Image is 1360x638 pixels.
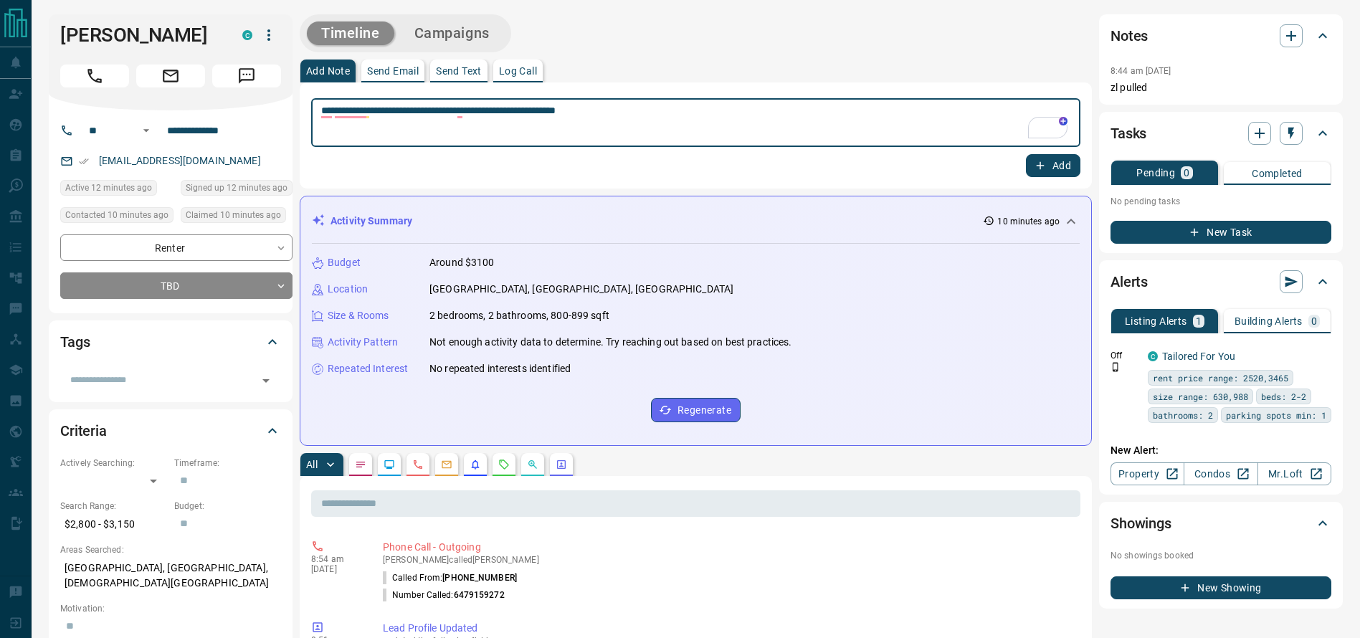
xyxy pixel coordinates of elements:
svg: Notes [355,459,366,470]
div: Activity Summary10 minutes ago [312,208,1080,234]
svg: Requests [498,459,510,470]
a: Condos [1184,462,1257,485]
p: Off [1111,349,1139,362]
p: Timeframe: [174,457,281,470]
p: All [306,460,318,470]
button: Open [138,122,155,139]
div: Notes [1111,19,1331,53]
p: 2 bedrooms, 2 bathrooms, 800-899 sqft [429,308,609,323]
div: Alerts [1111,265,1331,299]
span: [PHONE_NUMBER] [442,573,517,583]
p: Pending [1136,168,1175,178]
svg: Emails [441,459,452,470]
div: Mon Sep 15 2025 [60,207,173,227]
svg: Listing Alerts [470,459,481,470]
p: Activity Summary [331,214,412,229]
p: 8:44 am [DATE] [1111,66,1171,76]
div: Mon Sep 15 2025 [60,180,173,200]
p: Lead Profile Updated [383,621,1075,636]
svg: Agent Actions [556,459,567,470]
p: Activity Pattern [328,335,398,350]
button: Timeline [307,22,394,45]
button: New Showing [1111,576,1331,599]
p: Listing Alerts [1125,316,1187,326]
p: 8:54 am [311,554,361,564]
h2: Tasks [1111,122,1146,145]
p: [GEOGRAPHIC_DATA], [GEOGRAPHIC_DATA], [DEMOGRAPHIC_DATA][GEOGRAPHIC_DATA] [60,556,281,595]
div: Tags [60,325,281,359]
span: Contacted 10 minutes ago [65,208,168,222]
a: Tailored For You [1162,351,1235,362]
span: size range: 630,988 [1153,389,1248,404]
span: Email [136,65,205,87]
a: Property [1111,462,1184,485]
a: [EMAIL_ADDRESS][DOMAIN_NAME] [99,155,261,166]
span: Active 12 minutes ago [65,181,152,195]
a: Mr.Loft [1257,462,1331,485]
div: Tasks [1111,116,1331,151]
h2: Notes [1111,24,1148,47]
span: rent price range: 2520,3465 [1153,371,1288,385]
p: Send Email [367,66,419,76]
p: Areas Searched: [60,543,281,556]
div: Mon Sep 15 2025 [181,207,293,227]
p: Called From: [383,571,517,584]
button: New Task [1111,221,1331,244]
h2: Alerts [1111,270,1148,293]
span: beds: 2-2 [1261,389,1306,404]
p: Add Note [306,66,350,76]
textarea: To enrich screen reader interactions, please activate Accessibility in Grammarly extension settings [321,105,1070,141]
p: Repeated Interest [328,361,408,376]
span: parking spots min: 1 [1226,408,1326,422]
p: 10 minutes ago [997,215,1060,228]
p: Not enough activity data to determine. Try reaching out based on best practices. [429,335,792,350]
h1: [PERSON_NAME] [60,24,221,47]
p: Number Called: [383,589,505,601]
div: Renter [60,234,293,261]
span: Message [212,65,281,87]
span: 6479159272 [454,590,505,600]
p: No pending tasks [1111,191,1331,212]
p: [DATE] [311,564,361,574]
h2: Criteria [60,419,107,442]
p: Budget [328,255,361,270]
div: Showings [1111,506,1331,541]
p: 1 [1196,316,1202,326]
button: Campaigns [400,22,504,45]
p: 0 [1311,316,1317,326]
p: No repeated interests identified [429,361,571,376]
p: [PERSON_NAME] called [PERSON_NAME] [383,555,1075,565]
p: Actively Searching: [60,457,167,470]
p: Send Text [436,66,482,76]
div: Mon Sep 15 2025 [181,180,293,200]
p: 0 [1184,168,1189,178]
p: Building Alerts [1235,316,1303,326]
div: TBD [60,272,293,299]
button: Regenerate [651,398,741,422]
p: Completed [1252,168,1303,178]
p: Around $3100 [429,255,495,270]
div: Criteria [60,414,281,448]
h2: Showings [1111,512,1171,535]
div: condos.ca [242,30,252,40]
p: Search Range: [60,500,167,513]
div: condos.ca [1148,351,1158,361]
svg: Email Verified [79,156,89,166]
p: Motivation: [60,602,281,615]
p: Size & Rooms [328,308,389,323]
svg: Calls [412,459,424,470]
svg: Opportunities [527,459,538,470]
p: New Alert: [1111,443,1331,458]
p: [GEOGRAPHIC_DATA], [GEOGRAPHIC_DATA], [GEOGRAPHIC_DATA] [429,282,733,297]
span: bathrooms: 2 [1153,408,1213,422]
span: Signed up 12 minutes ago [186,181,287,195]
p: Log Call [499,66,537,76]
p: zl pulled [1111,80,1331,95]
svg: Lead Browsing Activity [384,459,395,470]
p: Budget: [174,500,281,513]
p: $2,800 - $3,150 [60,513,167,536]
span: Claimed 10 minutes ago [186,208,281,222]
p: Location [328,282,368,297]
svg: Push Notification Only [1111,362,1121,372]
p: Phone Call - Outgoing [383,540,1075,555]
